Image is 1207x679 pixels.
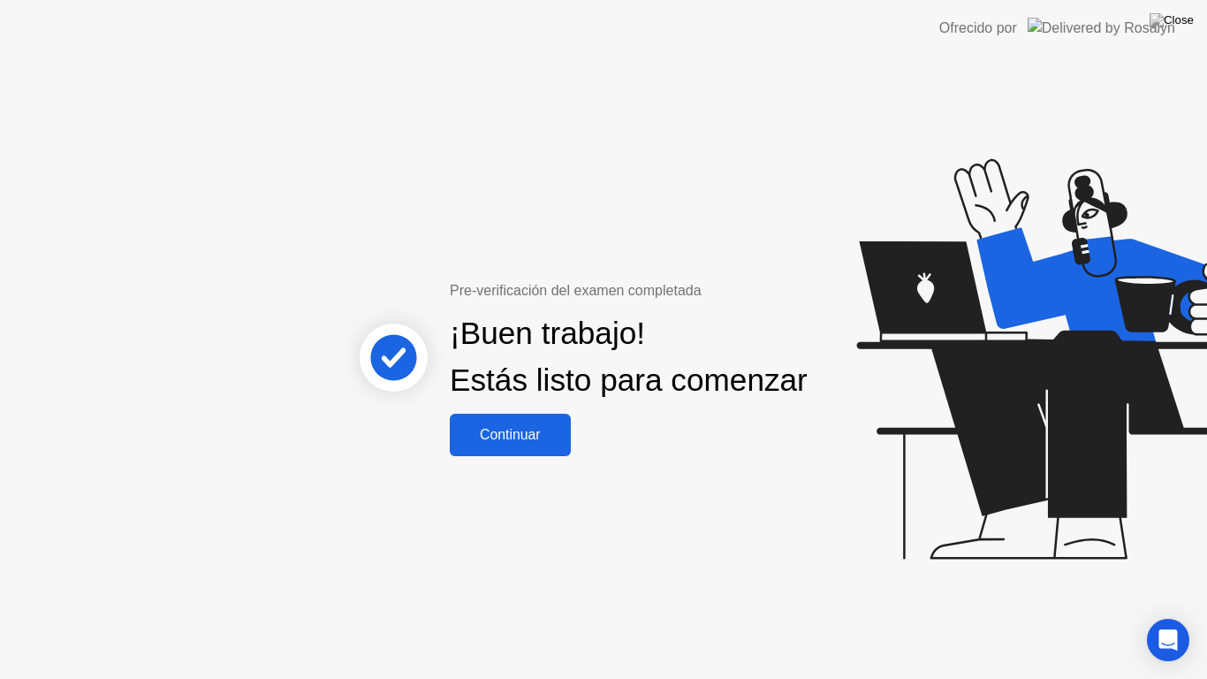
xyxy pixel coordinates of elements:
[1147,619,1189,661] div: Open Intercom Messenger
[450,310,808,404] div: ¡Buen trabajo! Estás listo para comenzar
[1150,13,1194,27] img: Close
[1028,18,1175,38] img: Delivered by Rosalyn
[450,280,815,301] div: Pre-verificación del examen completada
[450,414,571,456] button: Continuar
[455,427,566,443] div: Continuar
[939,18,1017,39] div: Ofrecido por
